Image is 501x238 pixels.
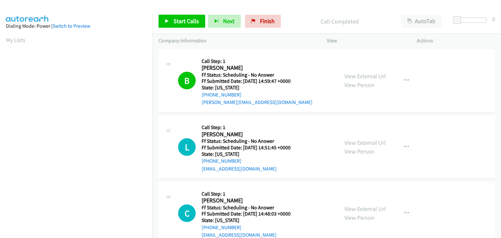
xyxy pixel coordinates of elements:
h5: Ff Status: Scheduling - No Answer [202,72,312,78]
h5: State: [US_STATE] [202,151,299,157]
h1: B [178,72,196,89]
h5: Ff Submitted Date: [DATE] 14:48:03 +0000 [202,211,299,217]
div: 0 [492,15,495,23]
h5: Call Step: 1 [202,191,299,197]
button: Next [208,15,241,28]
span: Start Calls [174,17,199,25]
h2: [PERSON_NAME] [202,197,299,204]
a: [EMAIL_ADDRESS][DOMAIN_NAME] [202,232,277,238]
a: Finish [245,15,281,28]
p: Call Completed [290,17,389,26]
iframe: Resource Center [482,93,501,145]
div: The call is yet to be attempted [178,204,196,222]
h5: Ff Status: Scheduling - No Answer [202,204,299,211]
span: Next [223,17,235,25]
div: Dialing Mode: Power | [6,22,147,30]
a: [PERSON_NAME][EMAIL_ADDRESS][DOMAIN_NAME] [202,99,312,105]
p: Company Information [159,37,315,45]
a: Switch to Preview [53,23,90,29]
a: Start Calls [159,15,205,28]
a: [PHONE_NUMBER] [202,92,241,98]
a: [PHONE_NUMBER] [202,224,241,231]
div: Delay between calls (in seconds) [456,18,486,23]
h5: Ff Submitted Date: [DATE] 14:51:45 +0000 [202,144,299,151]
h1: C [178,204,196,222]
span: Finish [260,17,275,25]
h2: [PERSON_NAME] [202,131,299,138]
a: View Person [344,148,374,155]
h5: State: [US_STATE] [202,84,312,91]
h5: Call Step: 1 [202,124,299,131]
p: View [327,37,405,45]
p: Actions [417,37,495,45]
a: [EMAIL_ADDRESS][DOMAIN_NAME] [202,166,277,172]
a: [PHONE_NUMBER] [202,158,241,164]
a: My Lists [6,36,25,44]
h5: State: [US_STATE] [202,217,299,224]
button: AutoTab [401,15,442,28]
h5: Ff Submitted Date: [DATE] 14:59:47 +0000 [202,78,312,84]
a: View Person [344,81,374,89]
h2: [PERSON_NAME] [202,64,299,72]
a: View External Url [344,72,386,80]
a: View External Url [344,205,386,213]
a: View External Url [344,139,386,146]
h1: L [178,138,196,156]
h5: Ff Status: Scheduling - No Answer [202,138,299,144]
a: View Person [344,214,374,221]
h5: Call Step: 1 [202,58,312,65]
